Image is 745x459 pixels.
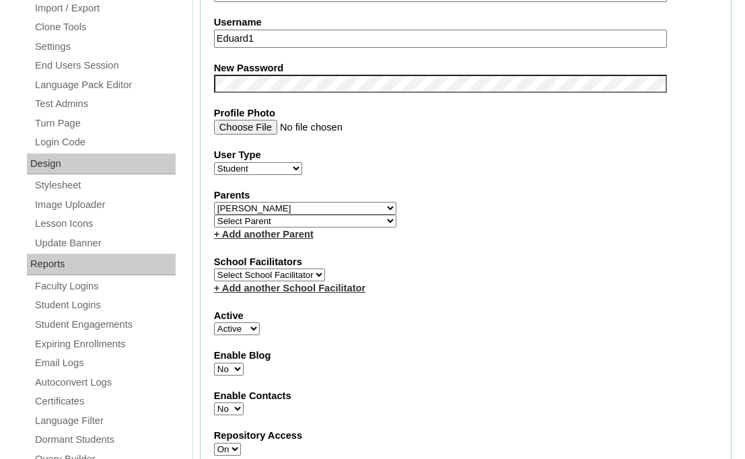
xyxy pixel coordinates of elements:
[34,57,176,74] a: End Users Session
[34,431,176,448] a: Dormant Students
[34,393,176,410] a: Certificates
[34,215,176,232] a: Lesson Icons
[34,38,176,55] a: Settings
[214,389,717,403] label: Enable Contacts
[34,297,176,314] a: Student Logins
[34,77,176,94] a: Language Pack Editor
[34,115,176,132] a: Turn Page
[214,283,365,293] a: + Add another School Facilitator
[34,197,176,213] a: Image Uploader
[34,134,176,151] a: Login Code
[214,429,717,443] label: Repository Access
[27,153,176,175] div: Design
[34,235,176,252] a: Update Banner
[214,61,717,75] label: New Password
[34,96,176,112] a: Test Admins
[34,355,176,372] a: Email Logs
[34,374,176,391] a: Autoconvert Logs
[34,316,176,333] a: Student Engagements
[34,336,176,353] a: Expiring Enrollments
[34,413,176,429] a: Language Filter
[34,278,176,295] a: Faculty Logins
[214,309,717,323] label: Active
[34,19,176,36] a: Clone Tools
[214,106,717,120] label: Profile Photo
[214,255,717,269] label: School Facilitators
[27,254,176,275] div: Reports
[34,177,176,194] a: Stylesheet
[214,229,314,240] a: + Add another Parent
[214,349,717,363] label: Enable Blog
[214,148,717,162] label: User Type
[214,15,717,30] label: Username
[214,188,717,203] label: Parents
